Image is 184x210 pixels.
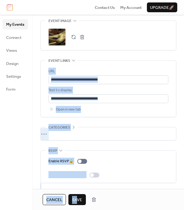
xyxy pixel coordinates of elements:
[43,194,66,205] button: Cancel
[2,84,28,94] a: Form
[2,71,28,81] a: Settings
[95,4,115,10] a: Contact Us
[48,148,57,154] span: RSVP
[6,21,24,28] span: My Events
[48,172,86,178] div: Limit number of guests
[120,4,142,10] a: My Account
[7,4,13,11] img: logo
[2,32,28,42] a: Connect
[6,61,18,67] span: Design
[48,58,70,64] span: Event links
[2,19,28,29] a: My Events
[6,35,21,41] span: Connect
[56,107,81,113] span: Open in new tab
[48,125,70,131] span: Categories
[6,86,16,92] span: Form
[6,47,17,54] span: Views
[46,197,62,203] span: Cancel
[2,45,28,55] a: Views
[147,2,177,12] button: Upgrade🚀
[2,58,28,68] a: Design
[41,127,176,140] div: •••
[48,68,167,74] div: URL
[150,5,174,11] span: Upgrade 🚀
[6,73,21,80] span: Settings
[48,28,66,46] div: ;
[48,87,167,93] div: Text to display
[120,5,142,11] span: My Account
[72,197,82,203] span: Save
[48,18,71,24] span: Event image
[68,194,86,205] button: Save
[95,5,115,11] span: Contact Us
